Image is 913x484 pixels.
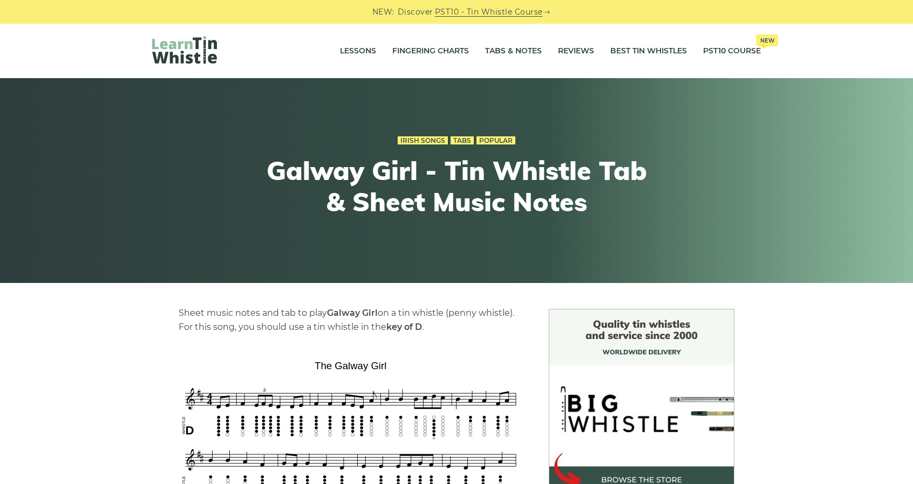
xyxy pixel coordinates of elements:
[476,136,515,145] a: Popular
[398,136,448,145] a: Irish Songs
[340,38,376,65] a: Lessons
[703,38,761,65] a: PST10 CourseNew
[386,322,422,332] strong: key of D
[152,36,217,64] img: LearnTinWhistle.com
[327,308,378,318] strong: Galway Girl
[258,155,655,217] h1: Galway Girl - Tin Whistle Tab & Sheet Music Notes
[179,306,523,334] p: Sheet music notes and tab to play on a tin whistle (penny whistle). For this song, you should use...
[392,38,469,65] a: Fingering Charts
[558,38,594,65] a: Reviews
[451,136,474,145] a: Tabs
[756,34,778,46] span: New
[485,38,542,65] a: Tabs & Notes
[610,38,687,65] a: Best Tin Whistles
